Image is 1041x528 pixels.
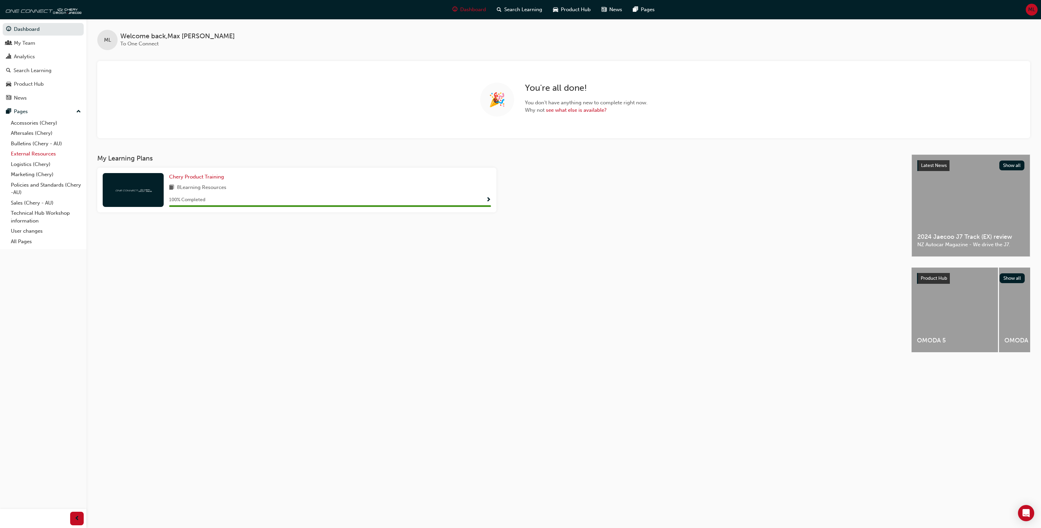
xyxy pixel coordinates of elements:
[633,5,638,14] span: pages-icon
[447,3,491,17] a: guage-iconDashboard
[120,41,159,47] span: To One Connect
[97,154,901,162] h3: My Learning Plans
[491,3,548,17] a: search-iconSearch Learning
[1000,273,1025,283] button: Show all
[641,6,655,14] span: Pages
[486,197,491,203] span: Show Progress
[917,241,1024,249] span: NZ Autocar Magazine - We drive the J7.
[6,68,11,74] span: search-icon
[561,6,591,14] span: Product Hub
[14,80,44,88] div: Product Hub
[14,94,27,102] div: News
[3,23,84,36] a: Dashboard
[553,5,558,14] span: car-icon
[169,173,227,181] a: Chery Product Training
[169,174,224,180] span: Chery Product Training
[917,160,1024,171] a: Latest NewsShow all
[912,154,1030,257] a: Latest NewsShow all2024 Jaecoo J7 Track (EX) reviewNZ Autocar Magazine - We drive the J7.
[6,26,11,33] span: guage-icon
[8,236,84,247] a: All Pages
[3,22,84,105] button: DashboardMy TeamAnalyticsSearch LearningProduct HubNews
[912,268,998,352] a: OMODA 5
[596,3,628,17] a: news-iconNews
[917,233,1024,241] span: 2024 Jaecoo J7 Track (EX) review
[548,3,596,17] a: car-iconProduct Hub
[489,96,506,104] span: 🎉
[14,67,52,75] div: Search Learning
[504,6,542,14] span: Search Learning
[921,275,947,281] span: Product Hub
[3,105,84,118] button: Pages
[486,196,491,204] button: Show Progress
[8,180,84,198] a: Policies and Standards (Chery -AU)
[8,198,84,208] a: Sales (Chery - AU)
[8,159,84,170] a: Logistics (Chery)
[8,226,84,236] a: User changes
[1026,4,1038,16] button: ML
[460,6,486,14] span: Dashboard
[8,128,84,139] a: Aftersales (Chery)
[169,184,174,192] span: book-icon
[3,92,84,104] a: News
[120,33,235,40] span: Welcome back , Max [PERSON_NAME]
[3,64,84,77] a: Search Learning
[3,50,84,63] a: Analytics
[601,5,607,14] span: news-icon
[104,36,111,44] span: ML
[169,196,205,204] span: 100 % Completed
[8,118,84,128] a: Accessories (Chery)
[546,107,607,113] a: see what else is available?
[6,109,11,115] span: pages-icon
[3,37,84,49] a: My Team
[609,6,622,14] span: News
[525,106,648,114] span: Why not
[177,184,226,192] span: 8 Learning Resources
[999,161,1025,170] button: Show all
[628,3,660,17] a: pages-iconPages
[6,54,11,60] span: chart-icon
[1028,6,1035,14] span: ML
[497,5,502,14] span: search-icon
[525,99,648,107] span: You don't have anything new to complete right now.
[917,337,993,344] span: OMODA 5
[3,3,81,16] img: oneconnect
[8,169,84,180] a: Marketing (Chery)
[115,187,152,193] img: oneconnect
[452,5,457,14] span: guage-icon
[917,273,1025,284] a: Product HubShow all
[14,53,35,61] div: Analytics
[921,163,947,168] span: Latest News
[14,39,35,47] div: My Team
[6,95,11,101] span: news-icon
[6,40,11,46] span: people-icon
[6,81,11,87] span: car-icon
[8,149,84,159] a: External Resources
[76,107,81,116] span: up-icon
[1018,505,1034,521] div: Open Intercom Messenger
[525,83,648,93] h2: You're all done!
[8,139,84,149] a: Bulletins (Chery - AU)
[14,108,28,115] div: Pages
[3,78,84,90] a: Product Hub
[8,208,84,226] a: Technical Hub Workshop information
[75,514,80,523] span: prev-icon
